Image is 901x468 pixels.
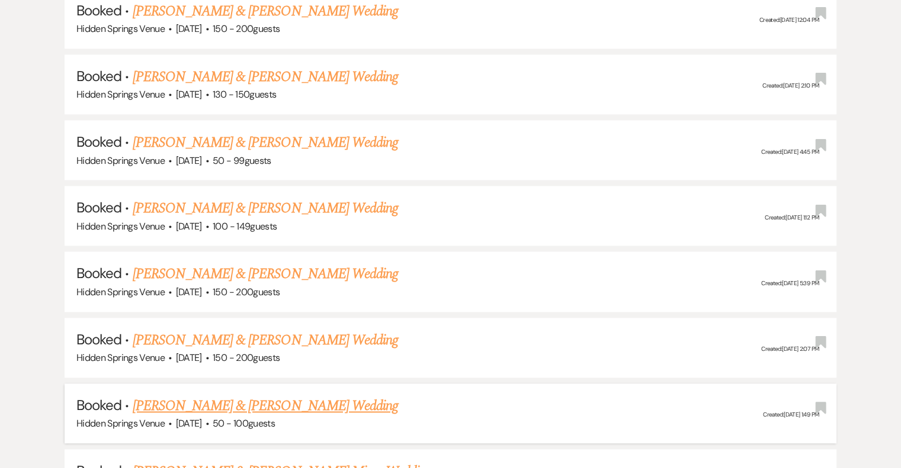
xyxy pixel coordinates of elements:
[76,22,165,35] span: Hidden Springs Venue
[76,351,165,364] span: Hidden Springs Venue
[176,154,202,167] span: [DATE]
[76,133,121,151] span: Booked
[133,132,398,153] a: [PERSON_NAME] & [PERSON_NAME] Wedding
[213,417,275,430] span: 50 - 100 guests
[76,154,165,167] span: Hidden Springs Venue
[76,286,165,298] span: Hidden Springs Venue
[176,220,202,233] span: [DATE]
[133,330,398,351] a: [PERSON_NAME] & [PERSON_NAME] Wedding
[761,344,819,352] span: Created: [DATE] 2:07 PM
[213,154,271,167] span: 50 - 99 guests
[76,330,121,348] span: Booked
[762,82,819,89] span: Created: [DATE] 2:10 PM
[213,88,276,101] span: 130 - 150 guests
[213,22,280,35] span: 150 - 200 guests
[176,22,202,35] span: [DATE]
[133,263,398,285] a: [PERSON_NAME] & [PERSON_NAME] Wedding
[763,411,819,418] span: Created: [DATE] 1:49 PM
[176,286,202,298] span: [DATE]
[213,220,277,233] span: 100 - 149 guests
[176,351,202,364] span: [DATE]
[759,15,819,23] span: Created: [DATE] 12:04 PM
[76,67,121,85] span: Booked
[76,417,165,430] span: Hidden Springs Venue
[76,264,121,282] span: Booked
[133,395,398,417] a: [PERSON_NAME] & [PERSON_NAME] Wedding
[176,88,202,101] span: [DATE]
[761,147,819,155] span: Created: [DATE] 4:45 PM
[133,66,398,88] a: [PERSON_NAME] & [PERSON_NAME] Wedding
[213,286,280,298] span: 150 - 200 guests
[133,198,398,219] a: [PERSON_NAME] & [PERSON_NAME] Wedding
[133,1,398,22] a: [PERSON_NAME] & [PERSON_NAME] Wedding
[76,396,121,414] span: Booked
[76,198,121,217] span: Booked
[76,88,165,101] span: Hidden Springs Venue
[761,279,819,286] span: Created: [DATE] 5:39 PM
[213,351,280,364] span: 150 - 200 guests
[765,213,819,221] span: Created: [DATE] 1:12 PM
[76,1,121,20] span: Booked
[176,417,202,430] span: [DATE]
[76,220,165,233] span: Hidden Springs Venue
